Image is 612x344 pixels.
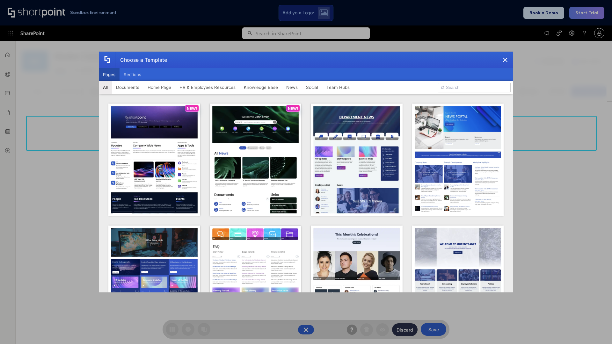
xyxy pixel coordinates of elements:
button: Pages [99,68,120,81]
input: Search [438,83,511,92]
p: NEW! [288,106,298,111]
button: Team Hubs [322,81,354,94]
button: HR & Employees Resources [175,81,240,94]
button: Home Page [143,81,175,94]
button: Social [302,81,322,94]
p: NEW! [187,106,197,111]
div: Choose a Template [115,52,167,68]
button: All [99,81,112,94]
button: Documents [112,81,143,94]
div: template selector [99,52,513,292]
iframe: Chat Widget [580,313,612,344]
button: News [282,81,302,94]
button: Sections [120,68,145,81]
button: Knowledge Base [240,81,282,94]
